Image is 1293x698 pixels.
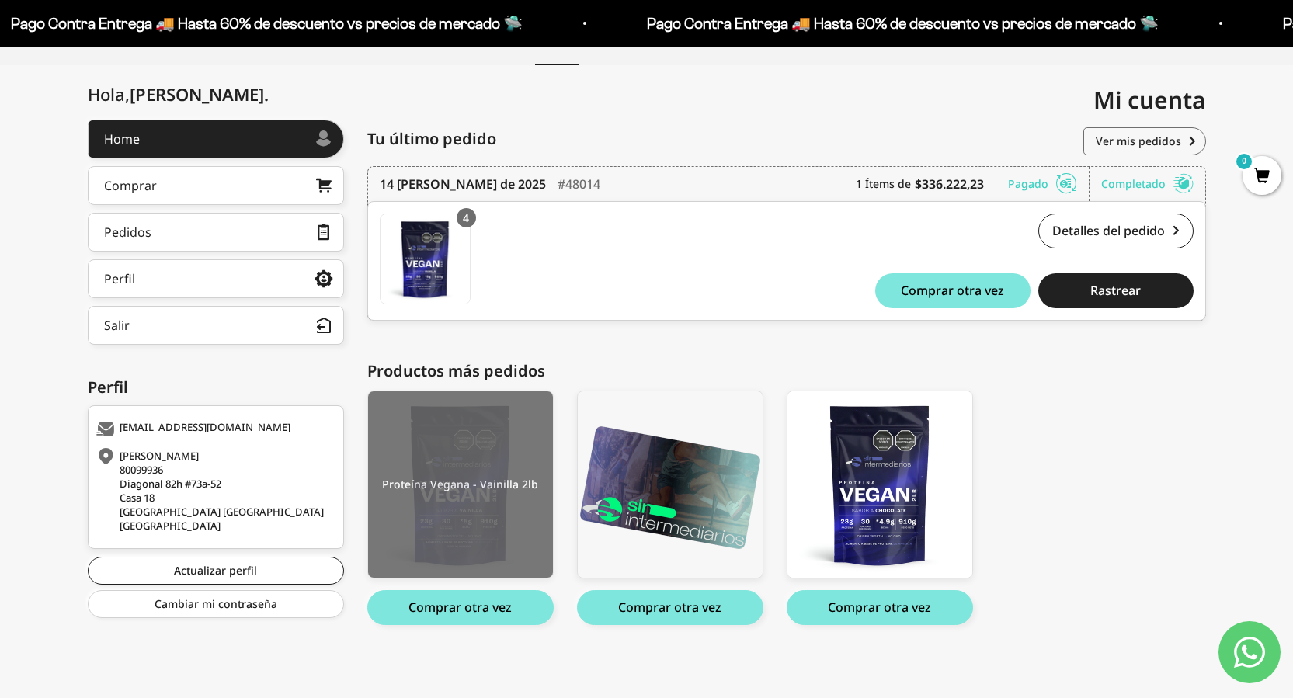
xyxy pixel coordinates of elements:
[901,284,1004,297] span: Comprar otra vez
[264,82,269,106] span: .
[380,214,471,304] a: Proteína Vegana - Vainilla 2lb
[787,391,973,578] a: Proteína Vegetal - 2 Libras (910g) - Chocolate 2lb
[577,391,763,578] a: Membresía Anual
[104,133,140,145] div: Home
[88,306,344,345] button: Salir
[88,85,269,104] div: Hola,
[367,359,1206,383] div: Productos más pedidos
[856,167,996,201] div: 1 Ítems de
[367,127,496,151] span: Tu último pedido
[104,319,130,332] div: Salir
[1038,214,1194,248] a: Detalles del pedido
[1101,167,1194,201] div: Completado
[1008,167,1090,201] div: Pagado
[380,175,546,193] time: 14 [PERSON_NAME] de 2025
[1243,168,1281,186] a: 0
[130,82,269,106] span: [PERSON_NAME]
[88,166,344,205] a: Comprar
[577,590,763,625] button: Comprar otra vez
[104,226,151,238] div: Pedidos
[1090,284,1141,297] span: Rastrear
[88,259,344,298] a: Perfil
[367,391,554,578] a: Proteína Vegana - Vainilla 2lb
[915,175,984,193] b: $336.222,23
[787,391,972,578] img: vegan_chocolate_front_d3d42756-6bc0-4b07-8bd4-0166aeaf21f9_large.png
[88,590,344,618] a: Cambiar mi contraseña
[96,422,332,437] div: [EMAIL_ADDRESS][DOMAIN_NAME]
[1083,127,1206,155] a: Ver mis pedidos
[615,11,1127,36] p: Pago Contra Entrega 🚚 Hasta 60% de descuento vs precios de mercado 🛸
[104,273,135,285] div: Perfil
[368,391,553,578] img: vegan_vainilla_front_dc0bbf61-f205-4b1f-a117-6c03f5d8e3cd_large.png
[1235,152,1253,171] mark: 0
[558,167,600,201] div: #48014
[88,376,344,399] div: Perfil
[88,120,344,158] a: Home
[88,557,344,585] a: Actualizar perfil
[367,590,554,625] button: Comprar otra vez
[1093,84,1206,116] span: Mi cuenta
[104,179,157,192] div: Comprar
[457,208,476,227] div: 4
[88,213,344,252] a: Pedidos
[787,590,973,625] button: Comprar otra vez
[578,391,763,578] img: b091a5be-4bb1-4136-881d-32454b4358fa_1_large.png
[96,449,332,533] div: [PERSON_NAME] 80099936 Diagonal 82h #73a-52 Casa 18 [GEOGRAPHIC_DATA] [GEOGRAPHIC_DATA] [GEOGRAPH...
[1038,273,1194,308] button: Rastrear
[875,273,1031,308] button: Comprar otra vez
[381,214,470,304] img: Translation missing: es.Proteína Vegana - Vainilla 2lb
